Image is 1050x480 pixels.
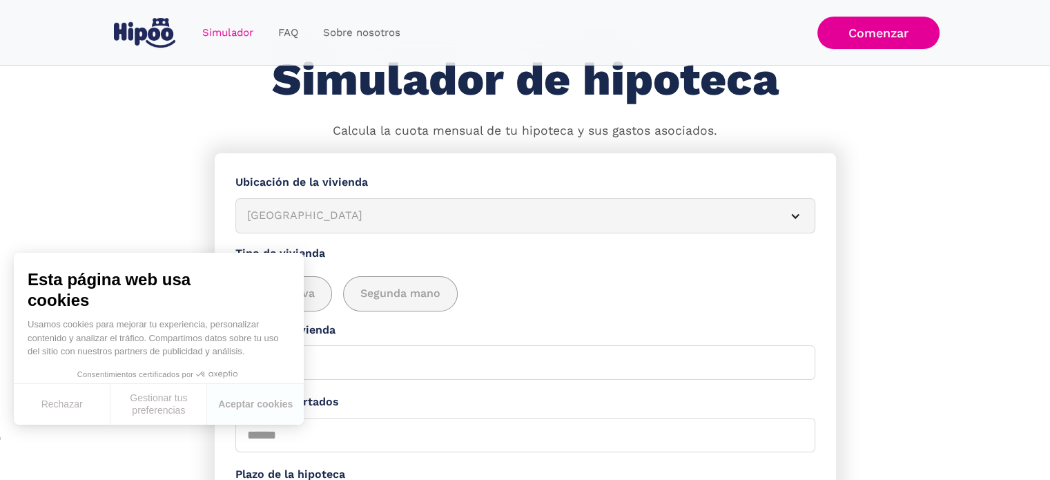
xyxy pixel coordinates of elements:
[360,285,440,303] span: Segunda mano
[266,19,311,46] a: FAQ
[235,174,815,191] label: Ubicación de la vivienda
[190,19,266,46] a: Simulador
[817,17,940,49] a: Comenzar
[311,19,413,46] a: Sobre nosotros
[235,322,815,339] label: Precio de vivienda
[111,12,179,53] a: home
[333,122,717,140] p: Calcula la cuota mensual de tu hipoteca y sus gastos asociados.
[235,394,815,411] label: Ahorros aportados
[272,55,779,105] h1: Simulador de hipoteca
[235,198,815,233] article: [GEOGRAPHIC_DATA]
[235,276,815,311] div: add_description_here
[247,207,770,224] div: [GEOGRAPHIC_DATA]
[235,245,815,262] label: Tipo de vivienda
